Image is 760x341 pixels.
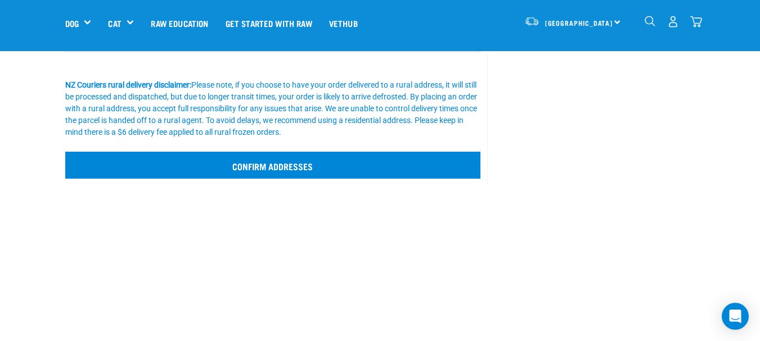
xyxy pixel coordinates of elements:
[722,303,749,330] div: Open Intercom Messenger
[65,79,481,138] div: Please note, if you choose to have your order delivered to a rural address, it will still be proc...
[217,1,321,46] a: Get started with Raw
[65,80,191,89] b: NZ Couriers rural delivery disclaimer:
[321,1,366,46] a: Vethub
[645,16,655,26] img: home-icon-1@2x.png
[142,1,217,46] a: Raw Education
[65,17,79,30] a: Dog
[65,152,481,179] input: Confirm addresses
[690,16,702,28] img: home-icon@2x.png
[667,16,679,28] img: user.png
[108,17,121,30] a: Cat
[524,16,539,26] img: van-moving.png
[545,21,613,25] span: [GEOGRAPHIC_DATA]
